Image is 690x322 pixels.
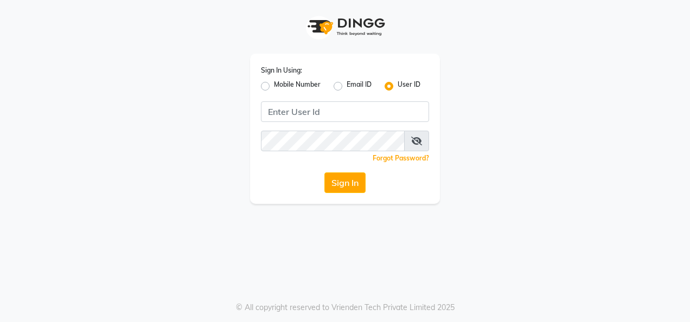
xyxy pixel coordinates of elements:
[373,154,429,162] a: Forgot Password?
[274,80,321,93] label: Mobile Number
[324,172,366,193] button: Sign In
[347,80,372,93] label: Email ID
[261,66,302,75] label: Sign In Using:
[261,101,429,122] input: Username
[261,131,405,151] input: Username
[302,11,388,43] img: logo1.svg
[398,80,420,93] label: User ID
